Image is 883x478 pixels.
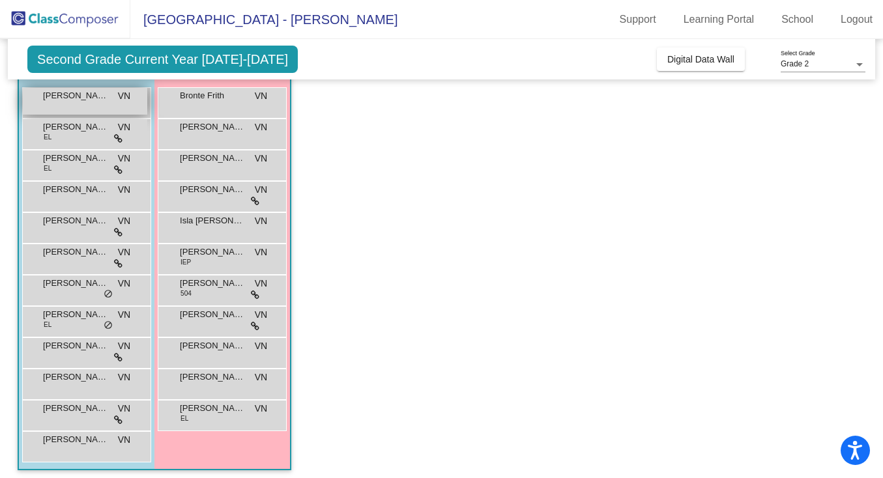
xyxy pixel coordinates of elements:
span: [PERSON_NAME] [180,371,245,384]
span: IEP [181,257,191,267]
span: [PERSON_NAME] [43,89,108,102]
span: VN [118,339,130,353]
span: [PERSON_NAME] [180,152,245,165]
span: [PERSON_NAME] [43,246,108,259]
span: EL [44,132,51,142]
span: [PERSON_NAME] [180,120,245,134]
span: [PERSON_NAME] [PERSON_NAME] [43,152,108,165]
span: Digital Data Wall [667,54,734,64]
span: EL [181,414,188,423]
span: VN [118,246,130,259]
span: [PERSON_NAME] [PERSON_NAME] [180,183,245,196]
a: School [771,9,824,30]
a: Support [609,9,667,30]
span: [PERSON_NAME] [43,120,108,134]
button: Digital Data Wall [657,48,745,71]
span: VN [118,402,130,415]
span: [GEOGRAPHIC_DATA] - [PERSON_NAME] [130,9,398,30]
span: VN [118,89,130,103]
span: [PERSON_NAME] [43,402,108,415]
span: [PERSON_NAME] [43,433,108,446]
span: Grade 2 [781,59,809,68]
span: VN [255,339,267,353]
span: [PERSON_NAME] [180,246,245,259]
span: Second Grade Current Year [DATE]-[DATE] [27,46,298,73]
span: VN [255,183,267,197]
span: EL [44,163,51,173]
span: VN [255,120,267,134]
span: VN [255,402,267,415]
span: EL [44,320,51,330]
span: [PERSON_NAME] [43,183,108,196]
span: VN [118,277,130,290]
span: VN [255,371,267,384]
span: VN [118,183,130,197]
span: VN [118,152,130,165]
span: [PERSON_NAME] [43,371,108,384]
span: [PERSON_NAME] [180,277,245,290]
span: VN [255,277,267,290]
span: VN [118,214,130,228]
span: VN [255,89,267,103]
span: VN [255,152,267,165]
span: VN [118,308,130,322]
span: do_not_disturb_alt [104,320,113,331]
span: Isla [PERSON_NAME] [180,214,245,227]
a: Learning Portal [673,9,765,30]
span: [PERSON_NAME] [180,339,245,352]
span: VN [255,246,267,259]
span: [PERSON_NAME] [180,308,245,321]
span: [PERSON_NAME] [180,402,245,415]
span: [PERSON_NAME] [PERSON_NAME] [43,308,108,321]
span: VN [118,120,130,134]
span: do_not_disturb_alt [104,289,113,300]
span: 504 [181,288,192,298]
span: [PERSON_NAME] [43,339,108,352]
span: [PERSON_NAME] [43,277,108,290]
span: VN [255,214,267,228]
a: Logout [830,9,883,30]
span: VN [255,308,267,322]
span: VN [118,433,130,447]
span: Bronte Frith [180,89,245,102]
span: VN [118,371,130,384]
span: [PERSON_NAME] [PERSON_NAME] [43,214,108,227]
